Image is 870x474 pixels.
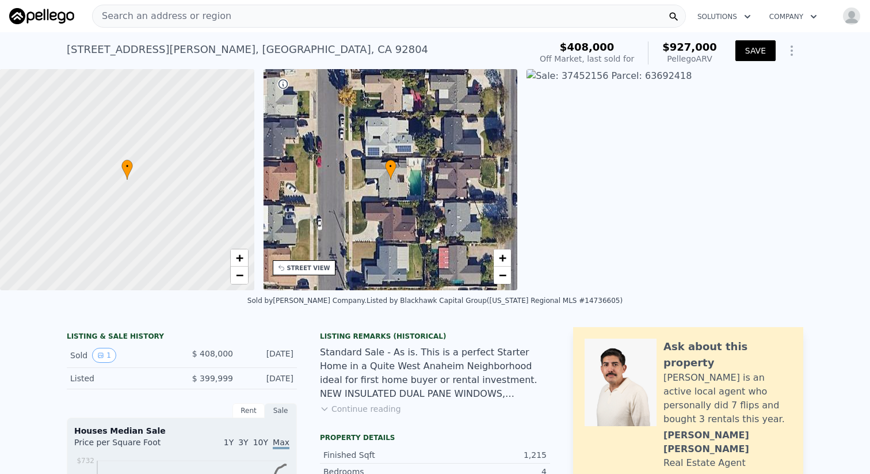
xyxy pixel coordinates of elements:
div: Rent [232,403,265,418]
div: Property details [320,433,550,442]
div: STREET VIEW [287,264,330,272]
div: Standard Sale - As is. This is a perfect Starter Home in a Quite West Anaheim Neighborhood ideal ... [320,346,550,401]
img: avatar [842,7,861,25]
tspan: $732 [77,457,94,465]
div: Real Estate Agent [663,456,746,470]
div: Sold by [PERSON_NAME] Company . [247,297,367,305]
a: Zoom in [231,249,248,267]
div: Listed [70,373,173,384]
div: 1,215 [435,449,547,461]
div: [STREET_ADDRESS][PERSON_NAME] , [GEOGRAPHIC_DATA] , CA 92804 [67,41,428,58]
div: LISTING & SALE HISTORY [67,332,297,343]
span: − [235,268,243,282]
span: 3Y [238,438,248,447]
a: Zoom out [231,267,248,284]
div: Off Market, last sold for [540,53,634,65]
span: 10Y [253,438,268,447]
span: $ 408,000 [192,349,233,358]
button: Show Options [780,39,803,62]
div: Sale [265,403,297,418]
span: • [385,161,396,172]
button: SAVE [735,40,776,61]
button: Company [760,6,826,27]
div: Pellego ARV [662,53,717,65]
button: Continue reading [320,403,401,415]
div: Finished Sqft [323,449,435,461]
button: View historical data [92,348,116,363]
div: Listing Remarks (Historical) [320,332,550,341]
div: • [385,160,396,180]
div: Houses Median Sale [74,425,289,437]
div: Sold [70,348,173,363]
span: Search an address or region [93,9,231,23]
div: [DATE] [242,373,293,384]
div: [PERSON_NAME] [PERSON_NAME] [663,429,792,456]
span: 1Y [224,438,234,447]
a: Zoom in [494,249,511,267]
div: • [121,160,133,180]
div: [DATE] [242,348,293,363]
span: $ 399,999 [192,374,233,383]
img: Pellego [9,8,74,24]
div: [PERSON_NAME] is an active local agent who personally did 7 flips and bought 3 rentals this year. [663,371,792,426]
span: $927,000 [662,41,717,53]
span: + [235,251,243,265]
span: $408,000 [560,41,615,53]
span: • [121,161,133,172]
span: Max [273,438,289,449]
button: Solutions [688,6,760,27]
div: Listed by Blackhawk Capital Group ([US_STATE] Regional MLS #14736605) [367,297,623,305]
div: Ask about this property [663,339,792,371]
span: + [499,251,506,265]
span: − [499,268,506,282]
div: Price per Square Foot [74,437,182,455]
a: Zoom out [494,267,511,284]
